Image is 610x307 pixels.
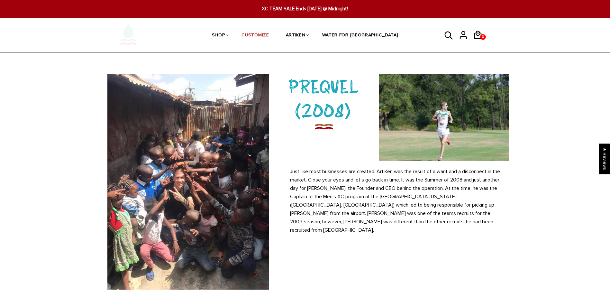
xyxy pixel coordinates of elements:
[314,122,334,131] img: imgboder_100x.png
[241,19,269,53] a: CUSTOMIZE
[290,167,504,234] p: Just like most businesses are created. ArtiKen was the result of a want and a disconnect in the m...
[279,74,369,122] h3: PREQUEL (2008)
[187,5,423,13] span: XC TEAM SALE Ends [DATE] @ Midnight!
[107,74,269,290] img: ChrisKenya_600x.jpg
[212,19,225,53] a: SHOP
[473,42,487,43] a: 0
[286,19,305,53] a: ARTIKEN
[599,144,610,174] div: Click to open Judge.me floating reviews tab
[322,19,398,53] a: WATER FOR [GEOGRAPHIC_DATA]
[379,74,509,161] img: ChrisinCollege_450x.jpg
[480,33,486,42] span: 0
